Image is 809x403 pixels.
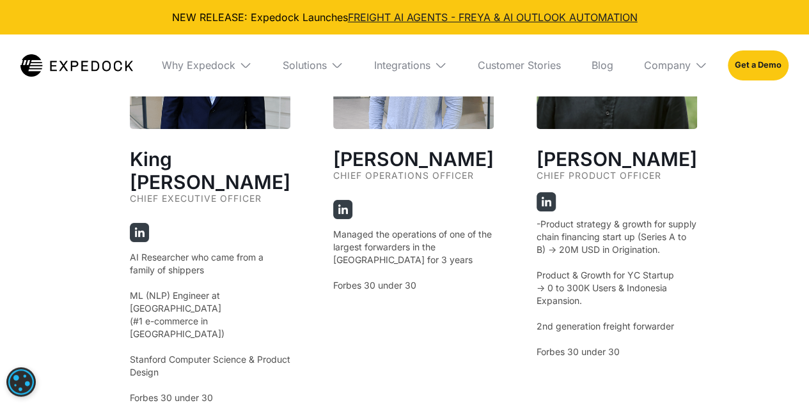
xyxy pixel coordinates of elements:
[130,148,290,194] h2: King [PERSON_NAME]
[272,34,354,96] div: Solutions
[581,34,624,96] a: Blog
[130,194,290,215] div: Chief Executive Officer
[537,218,697,358] p: -Product strategy & growth for supply chain financing start up (Series A to B) -> 20M USD in Orig...
[644,59,691,72] div: Company
[152,34,262,96] div: Why Expedock
[634,34,718,96] div: Company
[348,11,638,24] a: FREIGHT AI AGENTS - FREYA & AI OUTLOOK AUTOMATION
[283,59,327,72] div: Solutions
[467,34,571,96] a: Customer Stories
[537,171,697,192] div: Chief Product Officer
[162,59,235,72] div: Why Expedock
[374,59,430,72] div: Integrations
[333,171,494,192] div: Chief Operations Officer
[364,34,457,96] div: Integrations
[728,50,789,80] a: Get a Demo
[333,148,494,171] h3: [PERSON_NAME]
[10,10,799,24] div: NEW RELEASE: Expedock Launches
[537,148,697,171] h3: [PERSON_NAME]
[596,265,809,403] iframe: Chat Widget
[333,228,494,292] p: Managed the operations of one of the largest forwarders in the [GEOGRAPHIC_DATA] for 3 years Forb...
